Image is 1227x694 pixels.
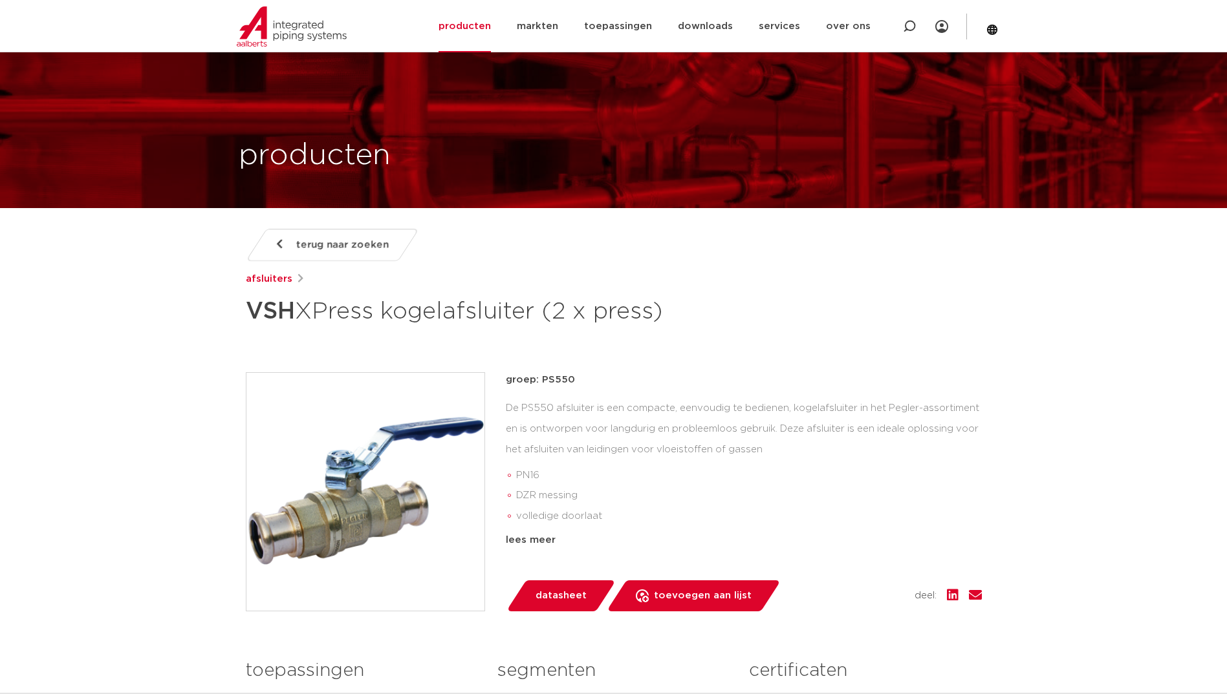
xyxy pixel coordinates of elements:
[516,527,982,547] li: blow-out en vandalisme bestendige constructie
[516,465,982,486] li: PN16
[245,229,418,261] a: terug naar zoeken
[654,585,752,606] span: toevoegen aan lijst
[246,271,292,287] a: afsluiters
[296,235,389,255] span: terug naar zoeken
[246,658,478,684] h3: toepassingen
[915,588,937,604] span: deel:
[516,485,982,506] li: DZR messing
[506,372,982,388] p: groep: PS550
[506,532,982,548] div: lees meer
[516,506,982,527] li: volledige doorlaat
[506,580,616,611] a: datasheet
[536,585,587,606] span: datasheet
[506,398,982,527] div: De PS550 afsluiter is een compacte, eenvoudig te bedienen, kogelafsluiter in het Pegler-assortime...
[246,300,295,323] strong: VSH
[246,292,732,331] h1: XPress kogelafsluiter (2 x press)
[239,135,391,176] h1: producten
[749,658,981,684] h3: certificaten
[497,658,730,684] h3: segmenten
[246,373,484,611] img: Product Image for VSH XPress kogelafsluiter (2 x press)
